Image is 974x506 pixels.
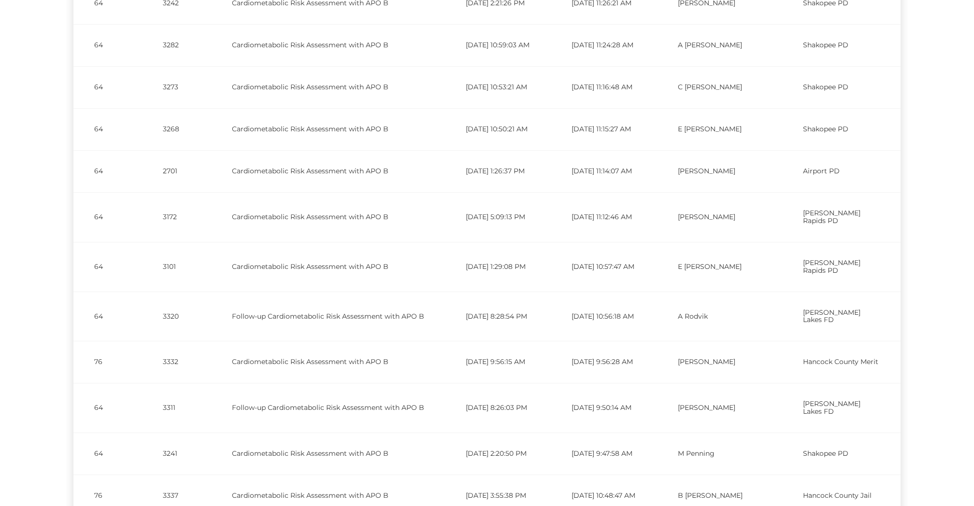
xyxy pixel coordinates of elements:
[73,383,142,433] td: 64
[211,150,445,192] td: Cardiometabolic Risk Assessment with APO B
[142,292,211,341] td: 3320
[803,83,848,91] span: Shakopee PD
[803,491,872,500] span: Hancock County Jail
[73,66,142,108] td: 64
[142,150,211,192] td: 2701
[73,108,142,150] td: 64
[551,66,657,108] td: [DATE] 11:16:48 AM
[551,433,657,475] td: [DATE] 9:47:58 AM
[73,433,142,475] td: 64
[803,41,848,49] span: Shakopee PD
[142,383,211,433] td: 3311
[803,308,860,324] span: [PERSON_NAME] Lakes FD
[445,108,551,150] td: [DATE] 10:50:21 AM
[803,357,878,366] span: Hancock County Merit
[657,341,782,383] td: [PERSON_NAME]
[211,433,445,475] td: Cardiometabolic Risk Assessment with APO B
[142,108,211,150] td: 3268
[142,242,211,292] td: 3101
[657,24,782,66] td: A [PERSON_NAME]
[551,242,657,292] td: [DATE] 10:57:47 AM
[73,341,142,383] td: 76
[551,341,657,383] td: [DATE] 9:56:28 AM
[142,192,211,242] td: 3172
[211,242,445,292] td: Cardiometabolic Risk Assessment with APO B
[142,433,211,475] td: 3241
[211,192,445,242] td: Cardiometabolic Risk Assessment with APO B
[551,24,657,66] td: [DATE] 11:24:28 AM
[211,66,445,108] td: Cardiometabolic Risk Assessment with APO B
[73,192,142,242] td: 64
[551,192,657,242] td: [DATE] 11:12:46 AM
[445,383,551,433] td: [DATE] 8:26:03 PM
[445,433,551,475] td: [DATE] 2:20:50 PM
[445,292,551,341] td: [DATE] 8:28:54 PM
[142,341,211,383] td: 3332
[73,24,142,66] td: 64
[803,125,848,133] span: Shakopee PD
[445,66,551,108] td: [DATE] 10:53:21 AM
[803,399,860,416] span: [PERSON_NAME] Lakes FD
[142,66,211,108] td: 3273
[657,242,782,292] td: E [PERSON_NAME]
[211,383,445,433] td: Follow-up Cardiometabolic Risk Assessment with APO B
[657,108,782,150] td: E [PERSON_NAME]
[445,242,551,292] td: [DATE] 1:29:08 PM
[211,292,445,341] td: Follow-up Cardiometabolic Risk Assessment with APO B
[657,150,782,192] td: [PERSON_NAME]
[803,258,860,275] span: [PERSON_NAME] Rapids PD
[73,242,142,292] td: 64
[551,108,657,150] td: [DATE] 11:15:27 AM
[73,292,142,341] td: 64
[551,150,657,192] td: [DATE] 11:14:07 AM
[803,167,840,175] span: Airport PD
[211,341,445,383] td: Cardiometabolic Risk Assessment with APO B
[73,150,142,192] td: 64
[445,192,551,242] td: [DATE] 5:09:13 PM
[657,292,782,341] td: A Rodvik
[142,24,211,66] td: 3282
[657,433,782,475] td: M Penning
[445,341,551,383] td: [DATE] 9:56:15 AM
[657,66,782,108] td: C [PERSON_NAME]
[657,192,782,242] td: [PERSON_NAME]
[551,292,657,341] td: [DATE] 10:56:18 AM
[803,209,860,225] span: [PERSON_NAME] Rapids PD
[445,150,551,192] td: [DATE] 1:26:37 PM
[657,383,782,433] td: [PERSON_NAME]
[551,383,657,433] td: [DATE] 9:50:14 AM
[211,24,445,66] td: Cardiometabolic Risk Assessment with APO B
[211,108,445,150] td: Cardiometabolic Risk Assessment with APO B
[803,449,848,458] span: Shakopee PD
[445,24,551,66] td: [DATE] 10:59:03 AM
